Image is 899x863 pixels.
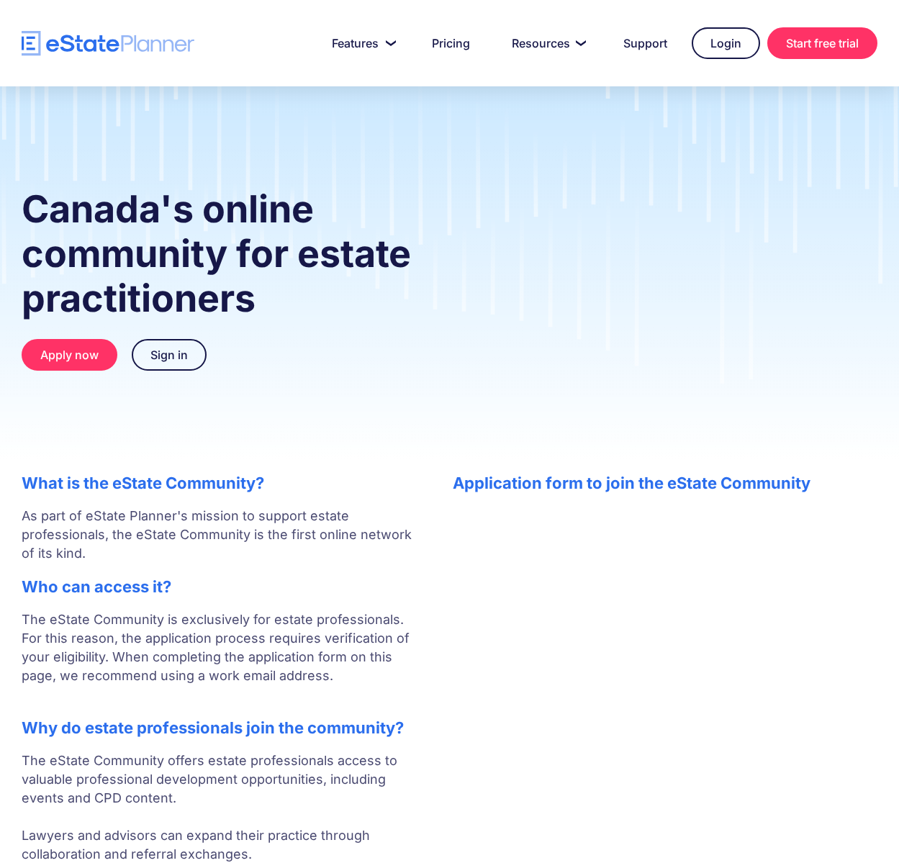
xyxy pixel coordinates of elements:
a: Support [606,29,685,58]
h2: Why do estate professionals join the community? [22,718,424,737]
a: Start free trial [767,27,877,59]
a: Login [692,27,760,59]
p: The eState Community is exclusively for estate professionals. For this reason, the application pr... [22,610,424,704]
a: Apply now [22,339,117,371]
strong: Canada's online community for estate practitioners [22,186,411,321]
h2: Who can access it? [22,577,424,596]
h2: Application form to join the eState Community [453,474,877,492]
a: Sign in [132,339,207,371]
a: home [22,31,194,56]
a: Resources [494,29,599,58]
p: As part of eState Planner's mission to support estate professionals, the eState Community is the ... [22,507,424,563]
a: Pricing [415,29,487,58]
a: Features [315,29,407,58]
h2: What is the eState Community? [22,474,424,492]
